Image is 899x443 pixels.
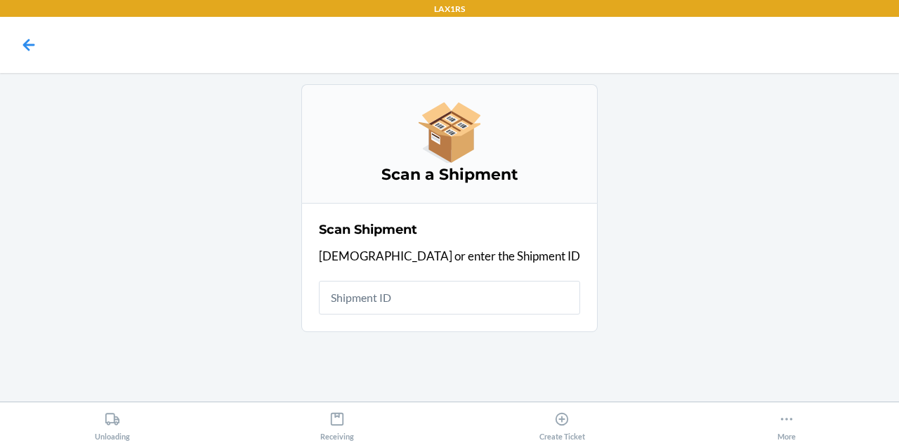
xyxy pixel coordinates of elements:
[319,281,580,315] input: Shipment ID
[434,3,465,15] p: LAX1RS
[319,247,580,265] p: [DEMOGRAPHIC_DATA] or enter the Shipment ID
[225,402,449,441] button: Receiving
[320,406,354,441] div: Receiving
[674,402,899,441] button: More
[777,406,796,441] div: More
[95,406,130,441] div: Unloading
[319,164,580,186] h3: Scan a Shipment
[319,220,417,239] h2: Scan Shipment
[539,406,585,441] div: Create Ticket
[449,402,674,441] button: Create Ticket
